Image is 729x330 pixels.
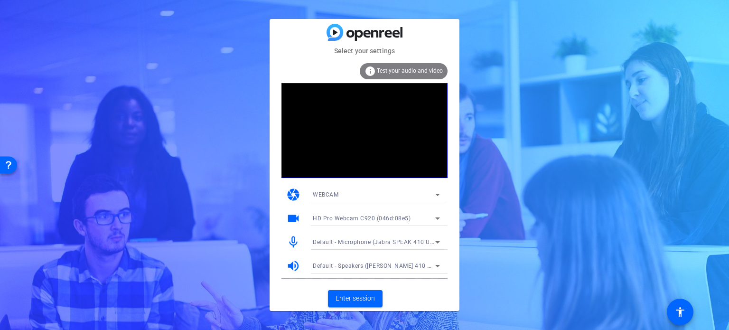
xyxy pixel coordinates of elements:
[313,262,440,269] span: Default - Speakers ([PERSON_NAME] 410 USB)
[286,211,300,226] mat-icon: videocam
[328,290,383,307] button: Enter session
[313,191,338,198] span: WEBCAM
[377,67,443,74] span: Test your audio and video
[270,46,459,56] mat-card-subtitle: Select your settings
[313,215,411,222] span: HD Pro Webcam C920 (046d:08e5)
[286,259,300,273] mat-icon: volume_up
[364,66,376,77] mat-icon: info
[286,235,300,249] mat-icon: mic_none
[674,306,686,318] mat-icon: accessibility
[313,238,439,245] span: Default - Microphone (Jabra SPEAK 410 USB)
[286,188,300,202] mat-icon: camera
[336,293,375,303] span: Enter session
[327,24,402,40] img: blue-gradient.svg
